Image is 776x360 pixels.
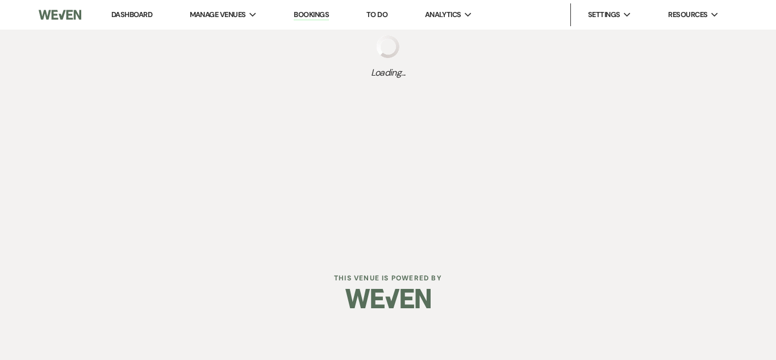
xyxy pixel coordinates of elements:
[111,10,152,19] a: Dashboard
[39,3,81,27] img: Weven Logo
[366,10,387,19] a: To Do
[294,10,329,20] a: Bookings
[425,9,461,20] span: Analytics
[190,9,246,20] span: Manage Venues
[377,35,399,58] img: loading spinner
[588,9,620,20] span: Settings
[668,9,707,20] span: Resources
[345,279,431,318] img: Weven Logo
[371,66,406,80] span: Loading...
